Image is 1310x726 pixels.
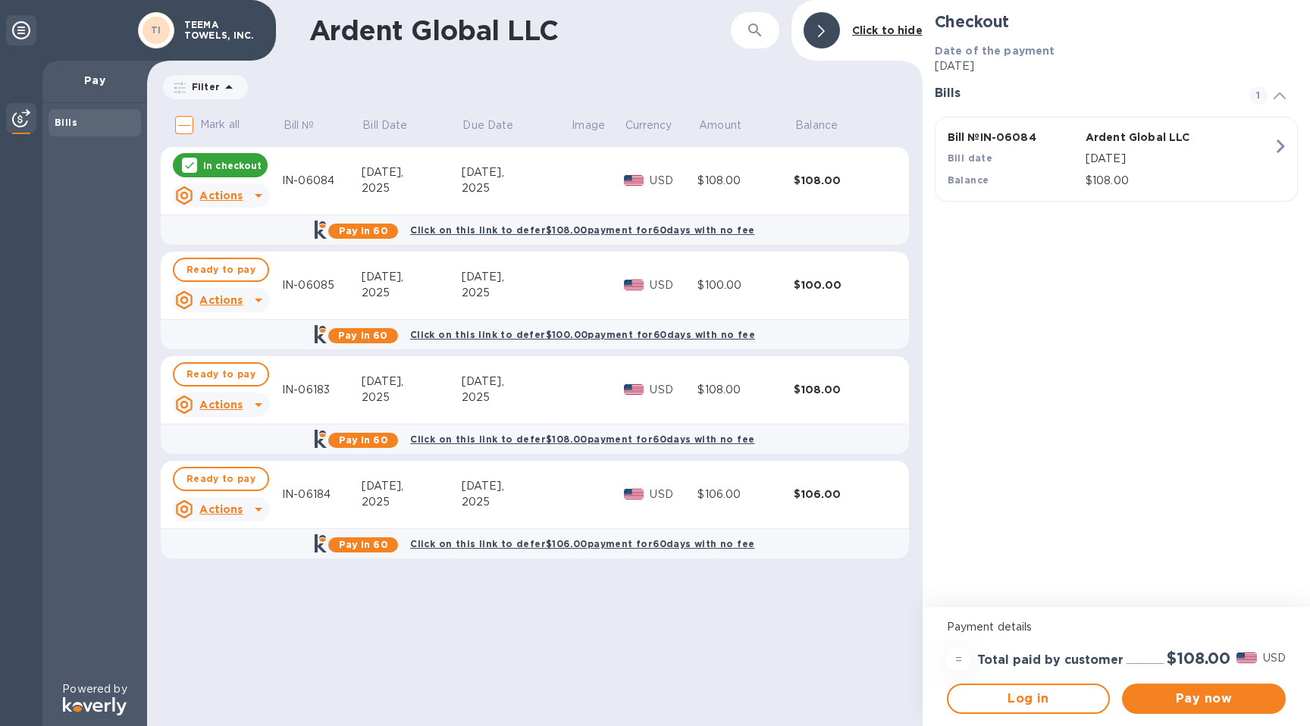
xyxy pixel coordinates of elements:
div: [DATE], [462,374,571,390]
p: Currency [625,117,672,133]
p: $108.00 [1086,173,1273,189]
div: $100.00 [794,277,890,293]
button: Log in [947,684,1111,714]
img: USD [624,175,644,186]
img: USD [624,280,644,290]
b: Click on this link to defer $100.00 payment for 60 days with no fee [410,329,755,340]
b: Date of the payment [935,45,1055,57]
p: Due Date [462,117,513,133]
div: IN-06183 [282,382,362,398]
div: 2025 [362,180,462,196]
p: Bill Date [362,117,407,133]
div: $108.00 [794,173,890,188]
p: USD [650,382,697,398]
p: Powered by [62,681,127,697]
p: [DATE] [1086,151,1273,167]
div: $108.00 [697,382,794,398]
span: Pay now [1134,690,1274,708]
p: Mark all [200,117,240,133]
div: $106.00 [697,487,794,502]
b: Pay in 60 [339,434,388,446]
p: Payment details [947,619,1286,635]
div: $108.00 [794,382,890,397]
span: Ready to pay [186,261,255,279]
div: [DATE], [362,374,462,390]
h3: Bills [935,86,1231,101]
img: USD [624,384,644,395]
p: [DATE] [935,58,1298,74]
img: USD [624,489,644,499]
p: USD [1263,650,1286,666]
div: 2025 [362,494,462,510]
u: Actions [199,503,243,515]
span: Ready to pay [186,365,255,383]
b: Pay in 60 [339,539,388,550]
div: [DATE], [362,164,462,180]
u: Actions [199,399,243,411]
p: Bill № [284,117,315,133]
div: 2025 [462,390,571,405]
span: Bill Date [362,117,427,133]
b: Click to hide [852,24,923,36]
b: Balance [948,174,989,186]
h3: Total paid by customer [977,653,1124,668]
div: [DATE], [362,269,462,285]
button: Pay now [1122,684,1286,714]
div: = [947,647,971,671]
div: $108.00 [697,173,794,189]
u: Actions [199,294,243,306]
h1: Ardent Global LLC [309,14,731,46]
p: TEEMA TOWELS, INC. [184,20,260,41]
p: Bill № IN-06084 [948,130,1080,145]
p: Balance [795,117,838,133]
span: Amount [699,117,761,133]
p: Amount [699,117,741,133]
div: $106.00 [794,487,890,502]
span: Ready to pay [186,470,255,488]
button: Ready to pay [173,362,269,386]
div: 2025 [462,180,571,196]
button: Ready to pay [173,467,269,491]
div: [DATE], [462,164,571,180]
span: 1 [1249,86,1268,105]
b: Pay in 60 [338,330,387,341]
p: Image [572,117,605,133]
b: Click on this link to defer $108.00 payment for 60 days with no fee [410,433,754,445]
b: Click on this link to defer $106.00 payment for 60 days with no fee [410,538,754,549]
div: 2025 [462,285,571,301]
p: USD [650,487,697,502]
span: Due Date [462,117,533,133]
div: [DATE], [462,478,571,494]
p: In checkout [203,159,262,172]
span: Log in [961,690,1097,708]
div: 2025 [362,390,462,405]
button: Bill №IN-06084Ardent Global LLCBill date[DATE]Balance$108.00 [935,117,1298,202]
div: $100.00 [697,277,794,293]
h2: $108.00 [1167,649,1230,668]
div: [DATE], [362,478,462,494]
div: 2025 [462,494,571,510]
p: Pay [55,73,135,88]
p: Ardent Global LLC [1086,130,1218,145]
div: IN-06084 [282,173,362,189]
p: USD [650,277,697,293]
u: Actions [199,189,243,202]
b: Click on this link to defer $108.00 payment for 60 days with no fee [410,224,754,236]
div: IN-06085 [282,277,362,293]
div: 2025 [362,285,462,301]
div: IN-06184 [282,487,362,502]
p: USD [650,173,697,189]
span: Bill № [284,117,334,133]
button: Ready to pay [173,258,269,282]
b: Bill date [948,152,993,164]
span: Balance [795,117,857,133]
b: Bills [55,117,77,128]
img: USD [1236,652,1257,663]
h2: Checkout [935,12,1298,31]
b: TI [151,24,161,36]
div: [DATE], [462,269,571,285]
b: Pay in 60 [339,225,388,236]
img: Logo [63,697,127,715]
